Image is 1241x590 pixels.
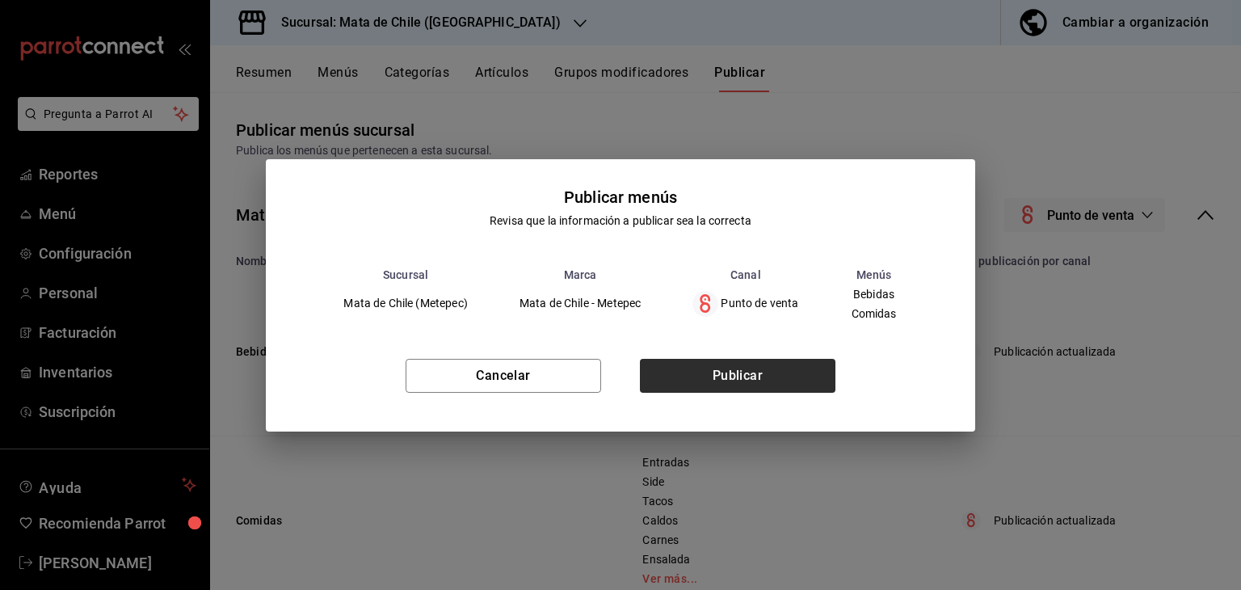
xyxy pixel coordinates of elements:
button: Publicar [640,359,835,393]
div: Publicar menús [564,185,677,209]
div: Punto de venta [692,291,798,317]
span: Comidas [852,308,897,319]
button: Cancelar [406,359,601,393]
span: Bebidas [852,289,897,300]
td: Mata de Chile - Metepec [494,281,667,327]
th: Canal [667,268,824,281]
td: Mata de Chile (Metepec) [318,281,493,327]
th: Menús [825,268,923,281]
th: Sucursal [318,268,493,281]
div: Revisa que la información a publicar sea la correcta [490,213,751,230]
th: Marca [494,268,667,281]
